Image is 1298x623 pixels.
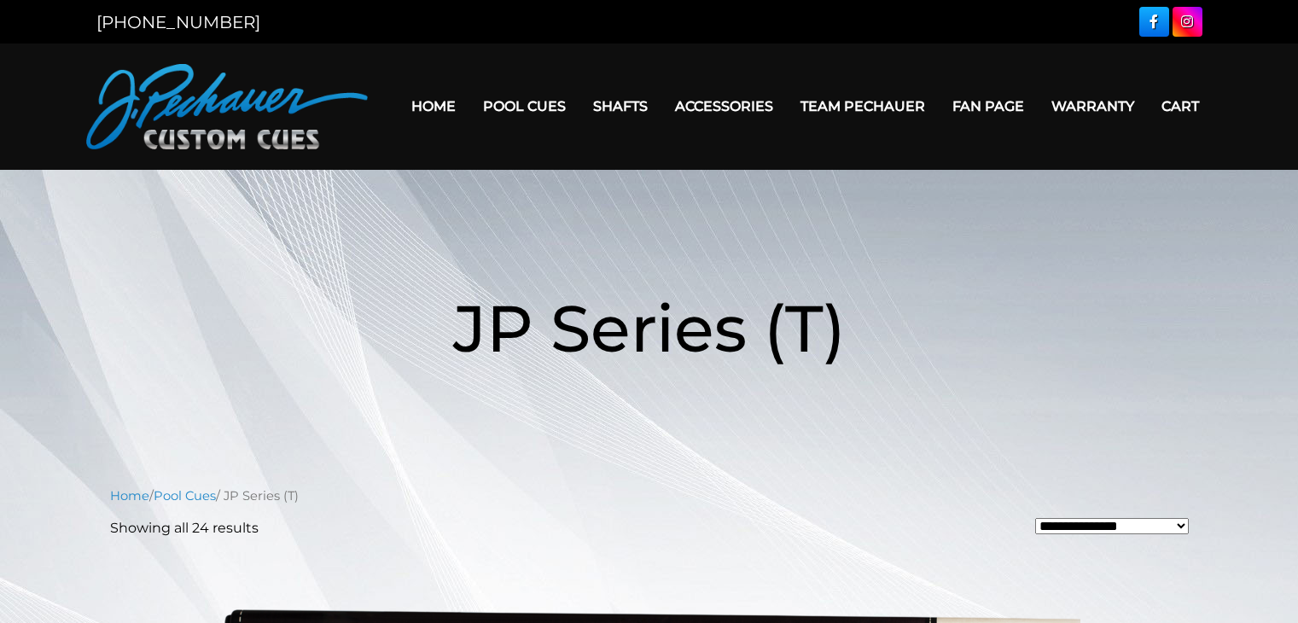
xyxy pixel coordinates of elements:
a: Team Pechauer [787,84,939,128]
a: [PHONE_NUMBER] [96,12,260,32]
a: Home [110,488,149,504]
a: Home [398,84,469,128]
a: Warranty [1038,84,1148,128]
a: Fan Page [939,84,1038,128]
a: Shafts [579,84,661,128]
a: Cart [1148,84,1213,128]
p: Showing all 24 results [110,518,259,539]
span: JP Series (T) [453,288,846,368]
a: Pool Cues [469,84,579,128]
a: Pool Cues [154,488,216,504]
img: Pechauer Custom Cues [86,64,368,149]
select: Shop order [1035,518,1189,534]
a: Accessories [661,84,787,128]
nav: Breadcrumb [110,486,1189,505]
